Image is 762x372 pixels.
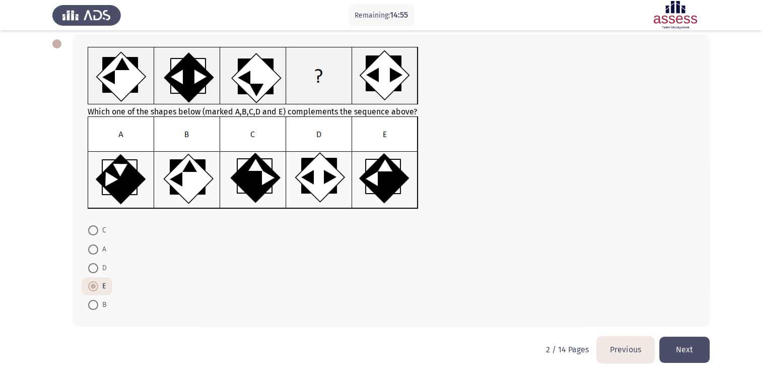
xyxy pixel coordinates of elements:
[88,47,695,211] div: Which one of the shapes below (marked A,B,C,D and E) complements the sequence above?
[88,47,419,105] img: UkFYYV8yMEEucG5nMTY0MTIzMzI3NDA2NA==.png
[98,243,106,256] span: A
[98,262,107,274] span: D
[98,280,106,292] span: E
[88,116,419,209] img: UkFYYV8yMEIucG5nMTY0MTIzMzMwNDM3Mg==.png
[390,10,408,20] span: 14:55
[98,224,106,236] span: C
[355,9,408,22] p: Remaining:
[659,337,710,362] button: load next page
[52,1,121,29] img: Assess Talent Management logo
[641,1,710,29] img: Assessment logo of ASSESS Focus 4 Module Assessment
[597,337,654,362] button: load previous page
[98,299,106,311] span: B
[546,345,589,354] p: 2 / 14 Pages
